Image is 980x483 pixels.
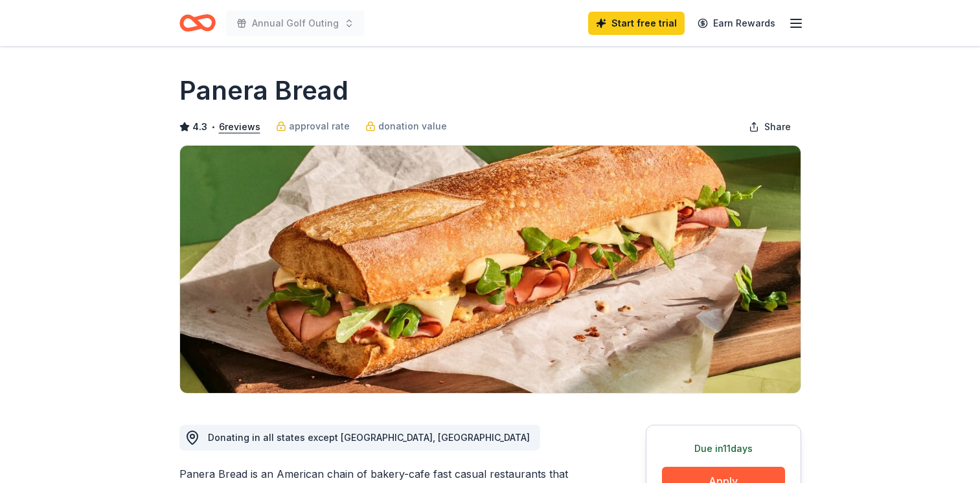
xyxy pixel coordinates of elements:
button: Share [738,114,801,140]
span: 4.3 [192,119,207,135]
span: Annual Golf Outing [252,16,339,31]
button: 6reviews [219,119,260,135]
span: Donating in all states except [GEOGRAPHIC_DATA], [GEOGRAPHIC_DATA] [208,432,530,443]
a: Start free trial [588,12,685,35]
img: Image for Panera Bread [180,146,801,393]
h1: Panera Bread [179,73,348,109]
button: Annual Golf Outing [226,10,365,36]
div: Due in 11 days [662,441,785,456]
a: donation value [365,118,447,134]
a: approval rate [276,118,350,134]
a: Earn Rewards [690,12,783,35]
span: approval rate [289,118,350,134]
a: Home [179,8,216,38]
span: Share [764,119,791,135]
span: • [211,122,215,132]
span: donation value [378,118,447,134]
